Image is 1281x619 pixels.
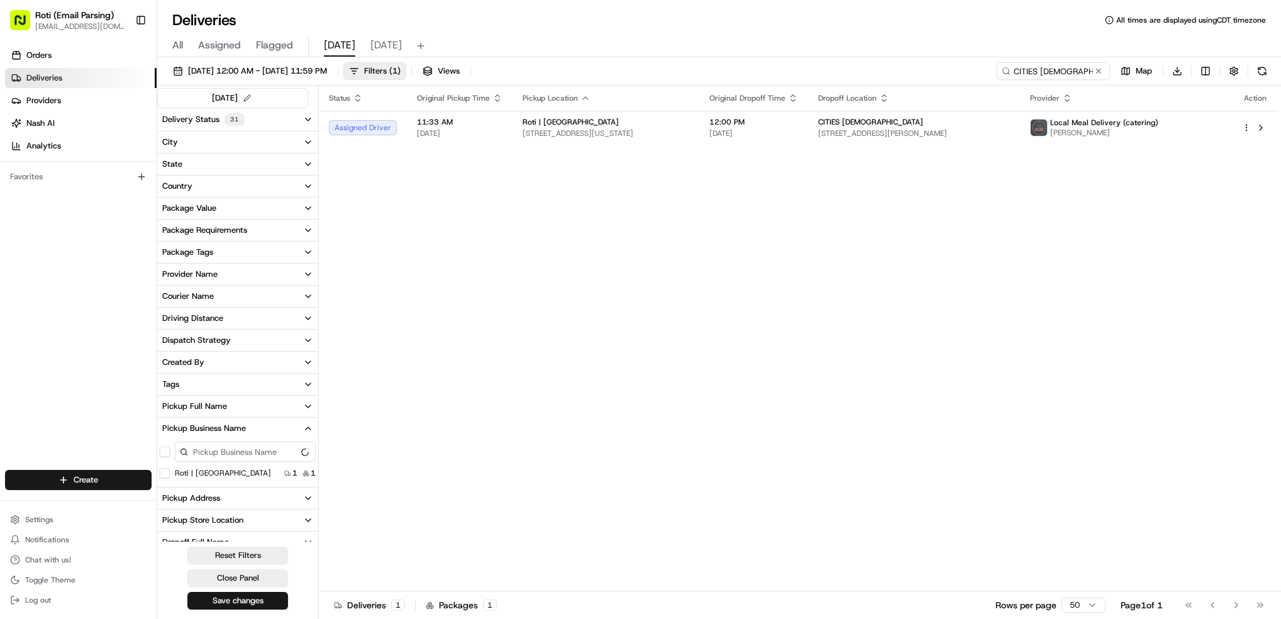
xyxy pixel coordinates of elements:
[329,93,350,103] span: Status
[1031,120,1047,136] img: lmd_logo.png
[26,95,61,106] span: Providers
[157,510,318,531] button: Pickup Store Location
[157,396,318,417] button: Pickup Full Name
[35,9,114,21] button: Roti (Email Parsing)
[25,535,69,545] span: Notifications
[1050,118,1158,128] span: Local Meal Delivery (catering)
[157,308,318,329] button: Driving Distance
[26,118,55,129] span: Nash AI
[5,531,152,549] button: Notifications
[187,569,288,587] button: Close Panel
[1242,93,1268,103] div: Action
[818,128,1011,138] span: [STREET_ADDRESS][PERSON_NAME]
[157,286,318,307] button: Courier Name
[417,117,502,127] span: 11:33 AM
[311,468,316,478] span: 1
[162,269,218,280] div: Provider Name
[438,65,460,77] span: Views
[709,117,798,127] span: 12:00 PM
[25,515,53,525] span: Settings
[162,537,229,548] div: Dropoff Full Name
[5,45,157,65] a: Orders
[25,595,51,605] span: Log out
[5,68,157,88] a: Deliveries
[818,93,877,103] span: Dropoff Location
[167,62,333,80] button: [DATE] 12:00 AM - [DATE] 11:59 PM
[157,220,318,241] button: Package Requirements
[162,313,223,324] div: Driving Distance
[5,91,157,111] a: Providers
[162,357,204,368] div: Created By
[162,247,213,258] div: Package Tags
[5,511,152,528] button: Settings
[5,591,152,609] button: Log out
[162,335,231,346] div: Dispatch Strategy
[35,21,125,31] button: [EMAIL_ADDRESS][DOMAIN_NAME]
[162,225,247,236] div: Package Requirements
[157,108,318,131] button: Delivery Status31
[157,330,318,351] button: Dispatch Strategy
[162,423,246,434] div: Pickup Business Name
[198,38,241,53] span: Assigned
[162,203,216,214] div: Package Value
[417,93,490,103] span: Original Pickup Time
[5,167,152,187] div: Favorites
[1253,62,1271,80] button: Refresh
[256,38,293,53] span: Flagged
[26,72,62,84] span: Deliveries
[5,470,152,490] button: Create
[5,571,152,589] button: Toggle Theme
[162,181,192,192] div: Country
[187,592,288,610] button: Save changes
[370,38,402,53] span: [DATE]
[162,291,214,302] div: Courier Name
[162,379,179,390] div: Tags
[157,198,318,219] button: Package Value
[25,575,75,585] span: Toggle Theme
[324,38,355,53] span: [DATE]
[523,128,689,138] span: [STREET_ADDRESS][US_STATE]
[162,515,243,526] div: Pickup Store Location
[818,117,923,127] span: CITIES [DEMOGRAPHIC_DATA]
[391,599,405,611] div: 1
[175,442,316,462] input: Pickup Business Name
[1121,599,1163,611] div: Page 1 of 1
[417,128,502,138] span: [DATE]
[483,599,497,611] div: 1
[74,474,98,486] span: Create
[709,93,785,103] span: Original Dropoff Time
[157,176,318,197] button: Country
[212,91,254,105] div: [DATE]
[995,599,1056,611] p: Rows per page
[426,599,497,611] div: Packages
[157,488,318,509] button: Pickup Address
[157,131,318,153] button: City
[334,599,405,611] div: Deliveries
[157,374,318,395] button: Tags
[157,153,318,175] button: State
[1116,15,1266,25] span: All times are displayed using CDT timezone
[523,117,619,127] span: Roti | [GEOGRAPHIC_DATA]
[5,113,157,133] a: Nash AI
[26,140,61,152] span: Analytics
[997,62,1110,80] input: Type to search
[162,493,220,504] div: Pickup Address
[172,38,183,53] span: All
[1136,65,1152,77] span: Map
[162,159,182,170] div: State
[157,418,318,439] button: Pickup Business Name
[343,62,406,80] button: Filters(1)
[417,62,465,80] button: Views
[26,50,52,61] span: Orders
[175,468,271,478] label: Roti | [GEOGRAPHIC_DATA]
[187,547,288,564] button: Reset Filters
[1030,93,1060,103] span: Provider
[5,136,157,156] a: Analytics
[25,555,71,565] span: Chat with us!
[1115,62,1158,80] button: Map
[5,5,130,35] button: Roti (Email Parsing)[EMAIL_ADDRESS][DOMAIN_NAME]
[162,137,178,148] div: City
[389,65,401,77] span: ( 1 )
